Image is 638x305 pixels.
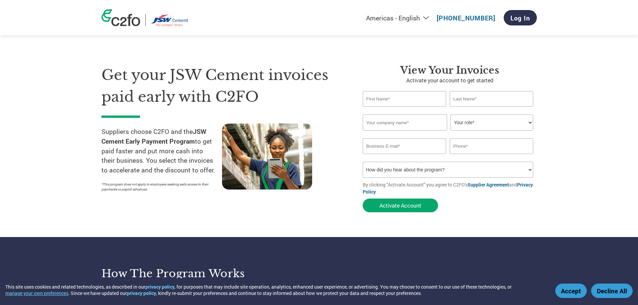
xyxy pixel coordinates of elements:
h3: How the program works [101,267,311,280]
div: Invalid last name or last name is too long [450,107,534,112]
div: This site uses cookies and related technologies, as described in our , for purposes that may incl... [5,284,546,296]
button: Decline All [591,284,633,298]
input: Invalid Email format [363,138,446,154]
p: By clicking "Activate Account" you agree to C2FO's and [363,181,537,195]
p: *This program does not apply to employees seeking early access to their paychecks or payroll adva... [101,182,215,192]
button: Accept [555,284,587,298]
button: Activate Account [363,199,438,212]
a: privacy policy [145,284,174,290]
input: Your company name* [363,115,447,131]
a: [PHONE_NUMBER] [437,14,495,22]
input: Last Name* [450,91,534,107]
img: JSW Cement [151,14,188,26]
div: Inavlid Phone Number [450,155,534,159]
div: Invalid company name or company name is too long [363,131,534,136]
select: Title/Role [450,115,533,131]
a: Log In [504,10,537,25]
input: First Name* [363,91,446,107]
a: privacy policy [127,290,156,296]
a: Supplier Agreement [468,181,509,188]
div: Invalid first name or first name is too long [363,107,446,112]
a: Privacy Policy [363,181,533,195]
img: supply chain worker [222,124,312,189]
h3: View Your Invoices [363,64,537,76]
p: Suppliers choose C2FO and the to get paid faster and put more cash into their business. You selec... [101,127,222,175]
strong: JSW Cement Early Payment Program [101,127,206,145]
img: c2fo logo [101,9,140,26]
div: Inavlid Email Address [363,155,446,159]
h1: Get your JSW Cement invoices paid early with C2FO [101,64,343,107]
button: manage your own preferences [5,290,68,296]
input: Phone* [450,138,534,154]
p: Activate your account to get started [363,76,537,84]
